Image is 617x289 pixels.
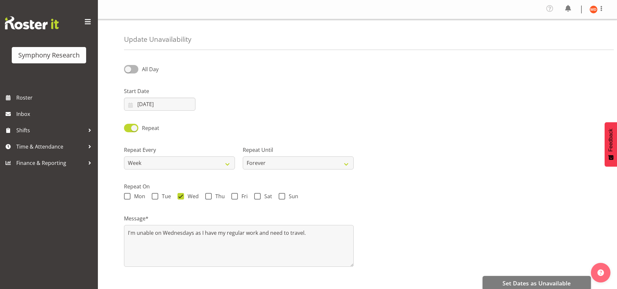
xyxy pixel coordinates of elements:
span: Mon [131,193,145,200]
span: Finance & Reporting [16,158,85,168]
h4: Update Unavailability [124,36,191,43]
img: Rosterit website logo [5,16,59,29]
span: All Day [142,66,159,73]
span: Set Dates as Unavailable [502,279,571,287]
label: Repeat Until [243,146,354,154]
span: Shifts [16,125,85,135]
label: Repeat Every [124,146,235,154]
span: Tue [158,193,171,200]
input: Click to select... [124,98,195,111]
span: Time & Attendance [16,142,85,152]
label: Message* [124,215,354,222]
span: Sat [261,193,272,200]
span: Feedback [608,129,614,152]
span: Thu [212,193,225,200]
label: Repeat On [124,183,591,190]
span: Repeat [138,124,159,132]
label: Start Date [124,87,195,95]
img: help-xxl-2.png [597,269,604,276]
span: Wed [184,193,199,200]
button: Feedback - Show survey [605,122,617,167]
span: Fri [238,193,248,200]
span: Sun [285,193,298,200]
span: Roster [16,93,95,103]
span: Inbox [16,109,95,119]
div: Symphony Research [18,50,80,60]
img: maria-de-guzman11892.jpg [590,6,597,13]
